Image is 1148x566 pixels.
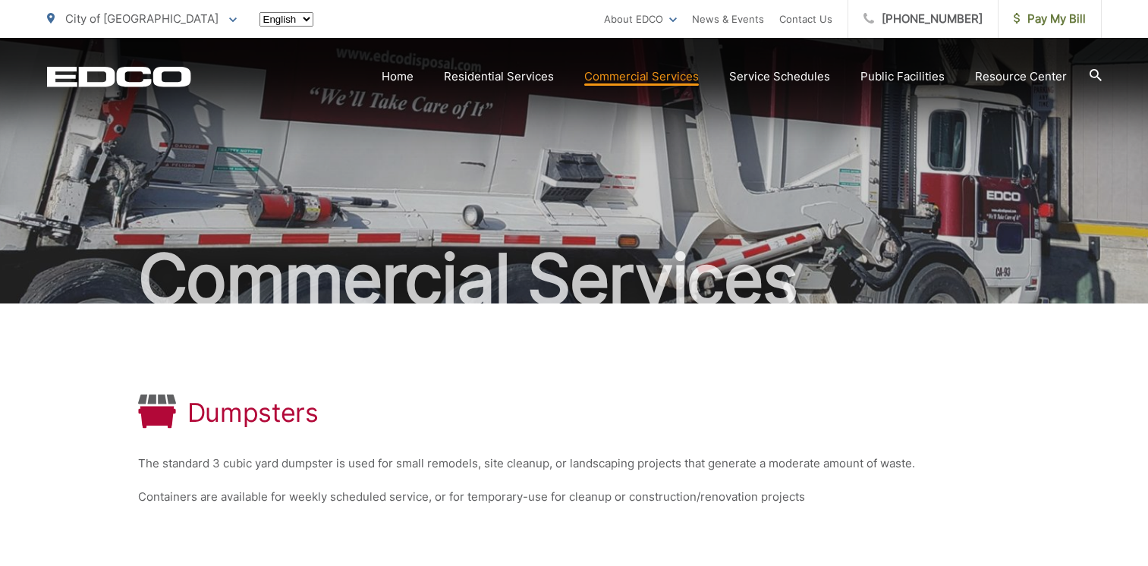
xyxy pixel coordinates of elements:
a: Contact Us [779,10,832,28]
h2: Commercial Services [47,241,1102,317]
a: Residential Services [444,68,554,86]
a: About EDCO [604,10,677,28]
a: Public Facilities [860,68,945,86]
a: Resource Center [975,68,1067,86]
p: The standard 3 cubic yard dumpster is used for small remodels, site cleanup, or landscaping proje... [138,454,1011,473]
h1: Dumpsters [187,398,319,428]
select: Select a language [259,12,313,27]
a: Commercial Services [584,68,699,86]
span: Pay My Bill [1014,10,1086,28]
p: Containers are available for weekly scheduled service, or for temporary-use for cleanup or constr... [138,488,1011,506]
a: EDCD logo. Return to the homepage. [47,66,191,87]
a: Service Schedules [729,68,830,86]
span: City of [GEOGRAPHIC_DATA] [65,11,219,26]
a: News & Events [692,10,764,28]
a: Home [382,68,414,86]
